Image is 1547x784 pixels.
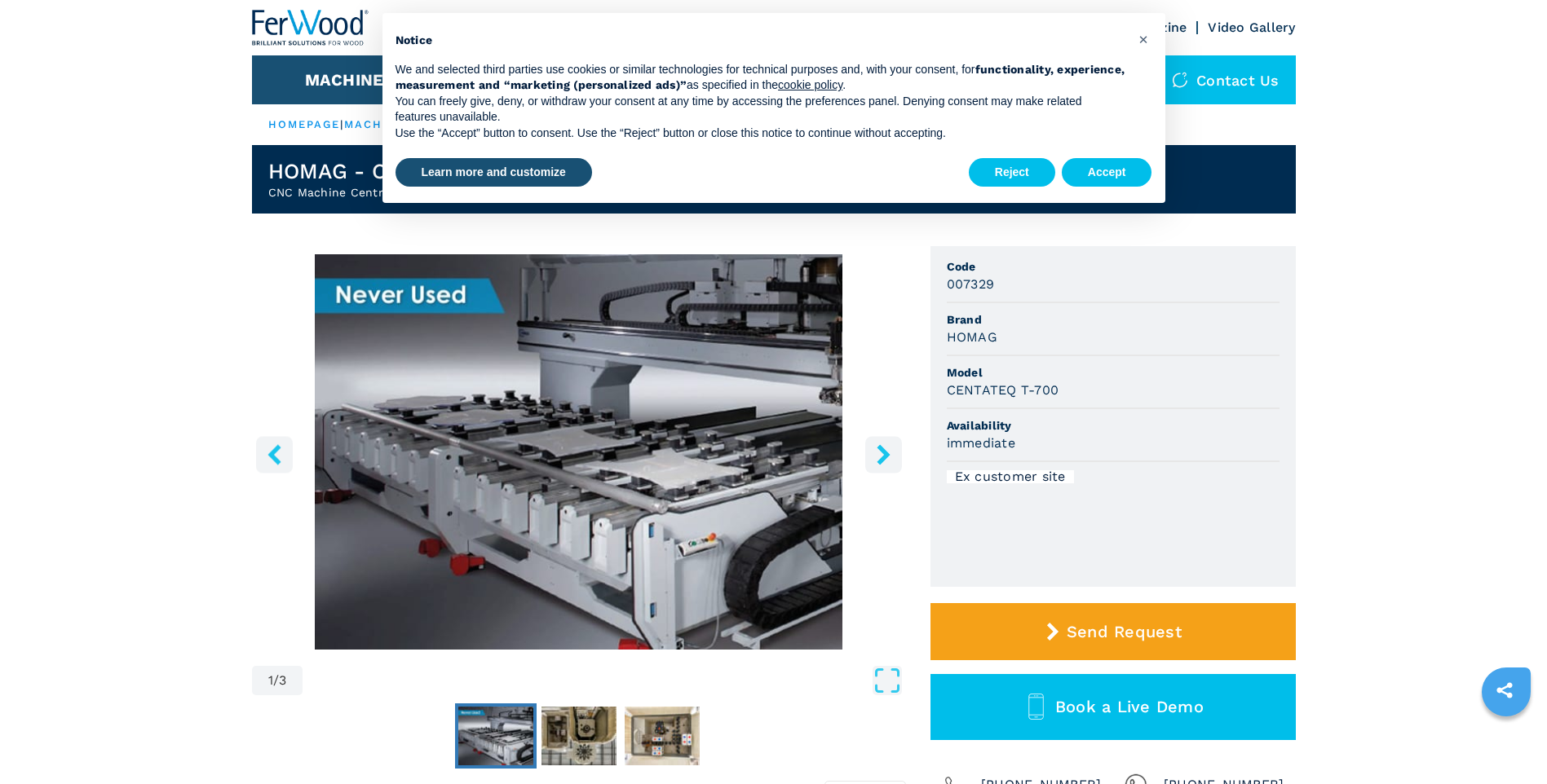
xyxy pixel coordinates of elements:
nav: Thumbnail Navigation [252,703,906,769]
h3: 007329 [947,275,995,293]
button: left-button [256,436,293,473]
button: Reject [969,158,1055,187]
img: CNC Machine Centres With Pod And Rail HOMAG CENTATEQ T-700 [252,254,906,650]
div: Ex customer site [947,470,1074,483]
h3: HOMAG [947,328,997,346]
span: / [273,674,279,687]
img: 10f1c9f45b89e0ba9de0ec94874fb202 [625,707,700,765]
a: HOMEPAGE [268,118,341,130]
img: Contact us [1172,72,1188,88]
button: Send Request [930,603,1296,660]
span: | [340,118,343,130]
span: Send Request [1067,622,1182,641]
button: Machines [305,70,395,90]
p: We and selected third parties use cookies or similar technologies for technical purposes and, wit... [396,62,1126,94]
h1: HOMAG - CENTATEQ T-700 [268,158,549,184]
h2: Notice [396,33,1126,49]
button: Go to Slide 2 [538,703,620,769]
button: Go to Slide 1 [455,703,537,769]
a: cookie policy [778,78,842,91]
img: 37ced464391e4e9fb269dfaf2d1b2578 [458,707,533,765]
button: Accept [1062,158,1152,187]
p: Use the “Accept” button to consent. Use the “Reject” button or close this notice to continue with... [396,126,1126,142]
strong: functionality, experience, measurement and “marketing (personalized ads)” [396,63,1125,92]
h3: immediate [947,434,1015,452]
a: machines [344,118,414,130]
img: 6781de618f4ea2a9124c1d9a9049703c [541,707,617,765]
span: Brand [947,311,1280,328]
span: Book a Live Demo [1055,697,1204,716]
span: Availability [947,417,1280,434]
div: Go to Slide 1 [252,254,906,650]
span: Model [947,364,1280,381]
button: Open Fullscreen [307,666,901,695]
button: right-button [865,436,902,473]
span: × [1138,29,1148,49]
img: Ferwood [252,10,369,46]
button: Learn more and customize [396,158,592,187]
button: Book a Live Demo [930,674,1296,740]
h2: CNC Machine Centres With Pod And Rail [268,184,549,200]
span: 1 [268,674,273,687]
button: Close this notice [1131,26,1157,52]
button: Go to Slide 3 [621,703,703,769]
div: Contact us [1156,55,1296,104]
span: Code [947,258,1280,275]
iframe: Chat [1478,711,1535,772]
p: You can freely give, deny, or withdraw your consent at any time by accessing the preferences pane... [396,94,1126,126]
a: Video Gallery [1208,20,1295,35]
span: 3 [279,674,286,687]
h3: CENTATEQ T-700 [947,381,1059,399]
a: sharethis [1484,670,1525,711]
